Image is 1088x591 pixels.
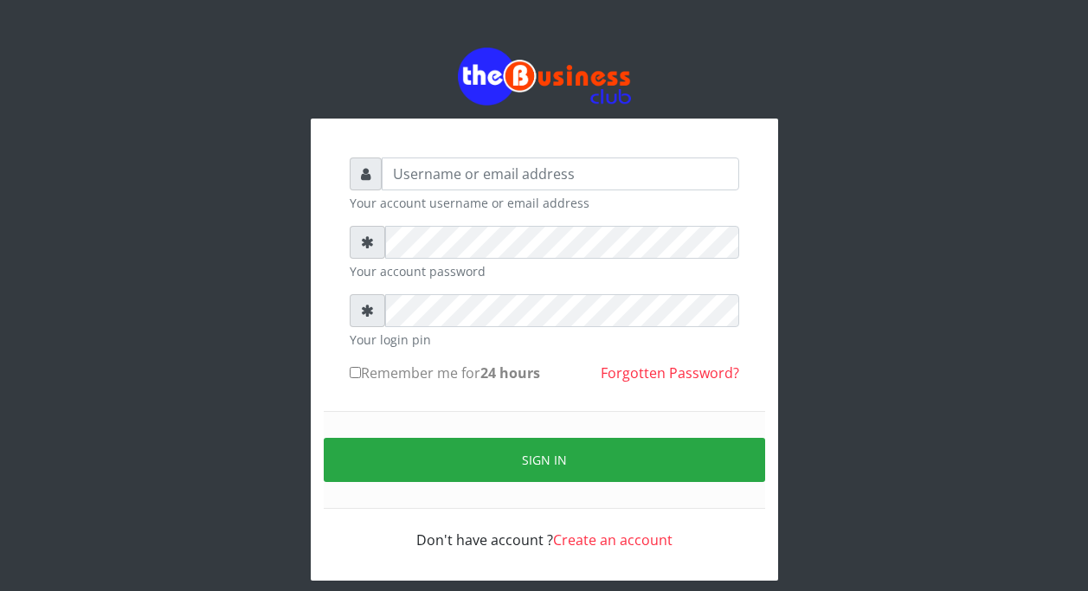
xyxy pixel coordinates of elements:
[601,363,739,382] a: Forgotten Password?
[350,509,739,550] div: Don't have account ?
[553,530,673,549] a: Create an account
[350,262,739,280] small: Your account password
[382,157,739,190] input: Username or email address
[324,438,765,482] button: Sign in
[350,194,739,212] small: Your account username or email address
[480,363,540,382] b: 24 hours
[350,367,361,378] input: Remember me for24 hours
[350,331,739,349] small: Your login pin
[350,363,540,383] label: Remember me for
